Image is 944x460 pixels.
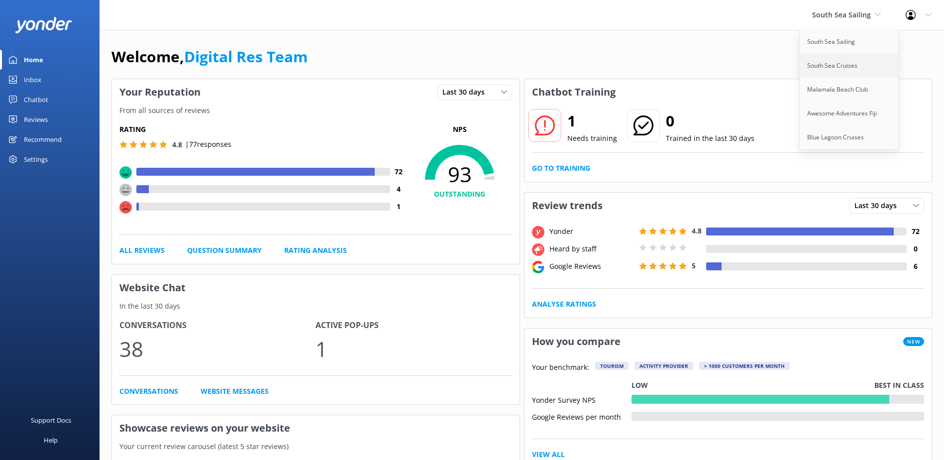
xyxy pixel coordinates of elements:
[666,109,754,133] h2: 0
[24,70,41,90] div: Inbox
[532,163,590,174] a: Go to Training
[119,319,315,332] h4: Conversations
[532,412,631,421] div: Google Reviews per month
[800,30,899,54] a: South Sea Sailing
[532,362,589,374] p: Your benchmark:
[408,189,512,200] h4: OUTSTANDING
[907,243,924,254] h4: 0
[666,133,754,144] p: Trained in the last 30 days
[532,449,565,460] a: View All
[284,245,347,256] a: Rating Analysis
[547,261,636,272] div: Google Reviews
[24,110,48,129] div: Reviews
[800,125,899,149] a: Blue Lagoon Cruises
[172,140,182,149] span: 4.8
[524,79,623,105] h3: Chatbot Training
[634,362,693,370] div: Activity Provider
[112,441,520,452] p: Your current review carousel (latest 5 star reviews)
[390,184,408,195] h4: 4
[532,395,631,404] div: Yonder Survey NPS
[567,133,617,144] p: Needs training
[532,299,596,310] a: Analyse Ratings
[524,193,610,219] h3: Review trends
[812,10,871,19] span: South Sea Sailing
[44,430,58,450] div: Help
[185,139,231,150] p: | 77 responses
[119,386,178,397] a: Conversations
[800,78,899,102] a: Malamala Beach Club
[595,362,629,370] div: Tourism
[111,45,308,69] h1: Welcome,
[692,226,702,235] span: 4.8
[201,386,269,397] a: Website Messages
[547,243,636,254] div: Heard by staff
[390,201,408,212] h4: 1
[112,301,520,312] p: In the last 30 days
[112,105,520,116] p: From all sources of reviews
[907,261,924,272] h4: 6
[800,54,899,78] a: South Sea Cruises
[854,200,903,211] span: Last 30 days
[187,245,262,256] a: Question Summary
[119,332,315,365] p: 38
[390,166,408,177] h4: 72
[24,90,48,110] div: Chatbot
[567,109,617,133] h2: 1
[631,380,648,391] p: Low
[442,87,491,98] span: Last 30 days
[112,79,208,105] h3: Your Reputation
[315,319,512,332] h4: Active Pop-ups
[524,329,628,354] h3: How you compare
[315,332,512,365] p: 1
[408,124,512,135] p: NPS
[874,380,924,391] p: Best in class
[119,124,408,135] h5: Rating
[24,50,43,70] div: Home
[907,226,924,237] h4: 72
[112,275,520,301] h3: Website Chat
[184,46,308,67] a: Digital Res Team
[692,261,696,270] span: 5
[408,162,512,187] span: 93
[24,129,62,149] div: Recommend
[699,362,790,370] div: > 1000 customers per month
[112,415,520,441] h3: Showcase reviews on your website
[119,245,165,256] a: All Reviews
[547,226,636,237] div: Yonder
[31,410,71,430] div: Support Docs
[15,17,72,33] img: yonder-white-logo.png
[800,102,899,125] a: Awesome Adventures Fiji
[903,337,924,346] span: New
[24,149,48,169] div: Settings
